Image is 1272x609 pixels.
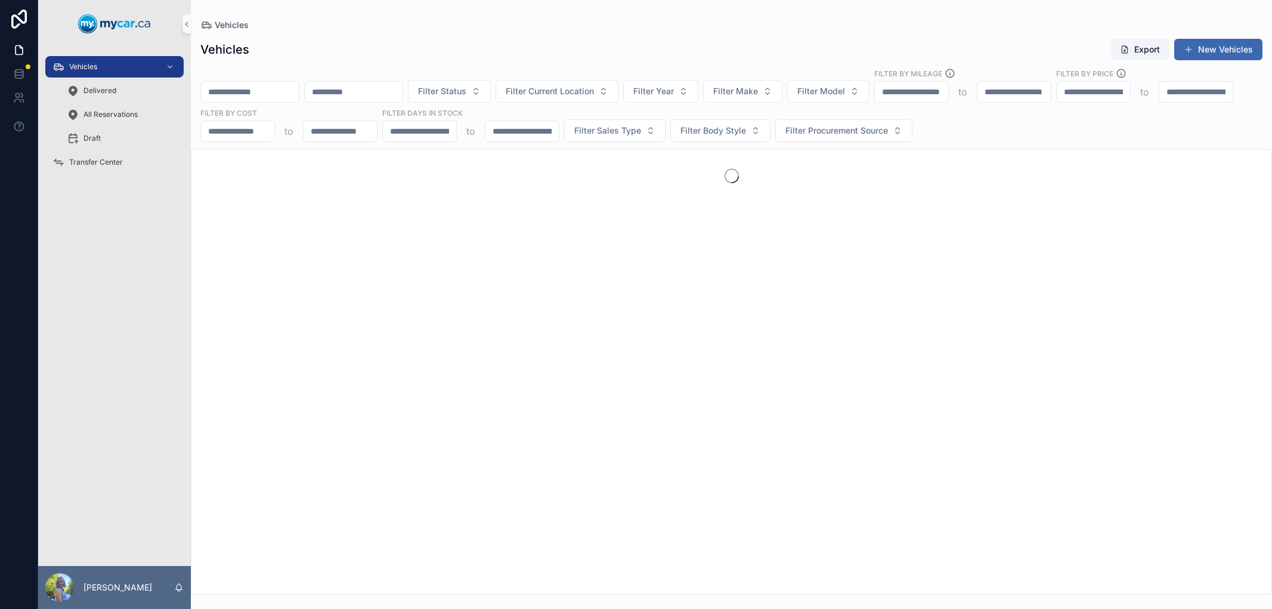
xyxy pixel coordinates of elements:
[284,124,293,138] p: to
[703,80,782,103] button: Select Button
[564,119,666,142] button: Select Button
[633,85,674,97] span: Filter Year
[785,125,888,137] span: Filter Procurement Source
[574,125,641,137] span: Filter Sales Type
[1056,68,1113,79] label: FILTER BY PRICE
[83,582,152,593] p: [PERSON_NAME]
[215,19,249,31] span: Vehicles
[680,125,746,137] span: Filter Body Style
[713,85,758,97] span: Filter Make
[466,124,475,138] p: to
[83,134,101,143] span: Draft
[775,119,912,142] button: Select Button
[506,85,594,97] span: Filter Current Location
[200,19,249,31] a: Vehicles
[958,85,967,99] p: to
[623,80,698,103] button: Select Button
[1110,39,1169,60] button: Export
[670,119,770,142] button: Select Button
[200,41,249,58] h1: Vehicles
[69,62,97,72] span: Vehicles
[45,56,184,78] a: Vehicles
[60,128,184,149] a: Draft
[787,80,869,103] button: Select Button
[408,80,491,103] button: Select Button
[418,85,466,97] span: Filter Status
[60,80,184,101] a: Delivered
[69,157,123,167] span: Transfer Center
[496,80,618,103] button: Select Button
[38,48,191,188] div: scrollable content
[60,104,184,125] a: All Reservations
[200,107,257,118] label: FILTER BY COST
[83,110,138,119] span: All Reservations
[1140,85,1149,99] p: to
[45,152,184,173] a: Transfer Center
[78,14,151,33] img: App logo
[874,68,942,79] label: Filter By Mileage
[83,86,116,95] span: Delivered
[797,85,845,97] span: Filter Model
[382,107,463,118] label: Filter Days In Stock
[1174,39,1262,60] button: New Vehicles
